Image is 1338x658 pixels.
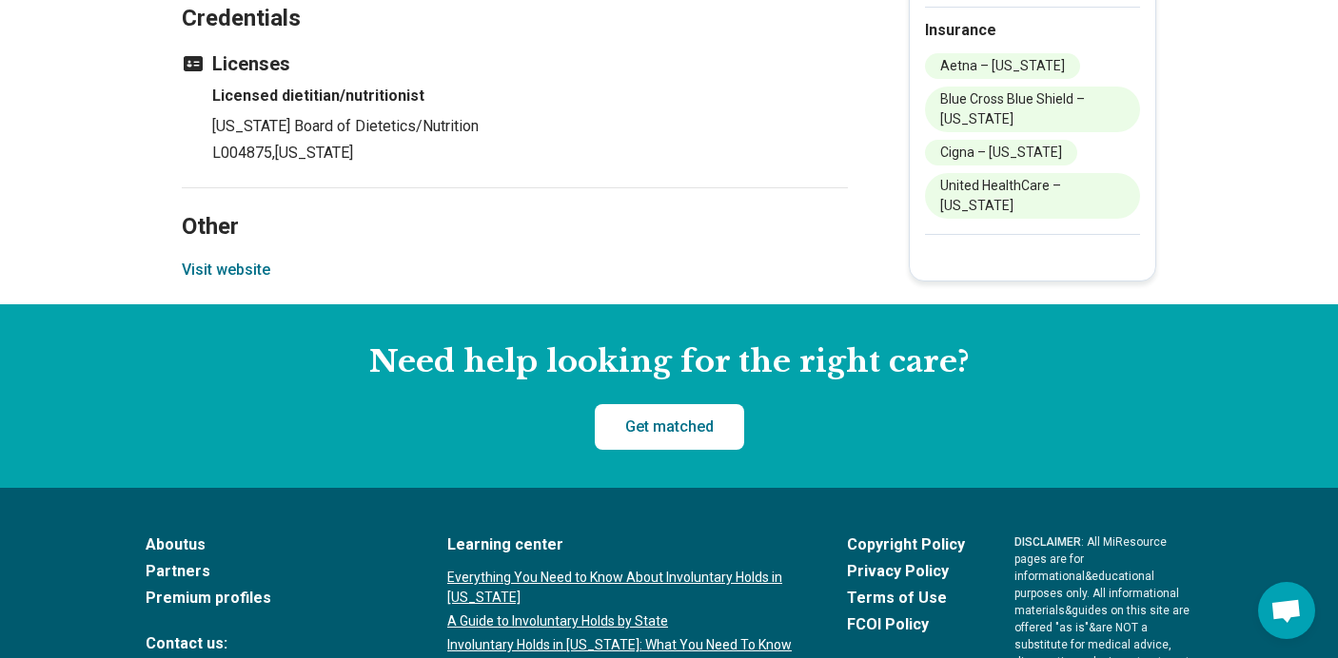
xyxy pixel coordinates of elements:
a: Learning center [447,533,797,556]
a: Terms of Use [847,587,965,610]
span: Contact us: [146,632,398,655]
a: Premium profiles [146,587,398,610]
a: Privacy Policy [847,560,965,583]
a: Aboutus [146,533,398,556]
h2: Other [182,165,848,243]
li: Blue Cross Blue Shield – [US_STATE] [925,87,1140,132]
span: , [US_STATE] [272,144,353,162]
h2: Need help looking for the right care? [15,342,1323,382]
li: United HealthCare – [US_STATE] [925,173,1140,219]
a: Involuntary Holds in [US_STATE]: What You Need To Know [447,635,797,655]
a: Open chat [1258,582,1315,639]
a: Partners [146,560,398,583]
button: Visit website [182,259,270,281]
span: DISCLAIMER [1014,535,1081,549]
li: Aetna – [US_STATE] [925,53,1080,79]
a: A Guide to Involuntary Holds by State [447,611,797,631]
h4: Licensed dietitian/nutritionist [212,85,848,107]
a: Everything You Need to Know About Involuntary Holds in [US_STATE] [447,568,797,608]
p: L004875 [212,142,848,164]
a: Copyright Policy [847,533,965,556]
a: Get matched [595,404,744,450]
p: [US_STATE] Board of Dietetics/Nutrition [212,115,848,138]
a: FCOI Policy [847,613,965,636]
h2: Insurance [925,19,1140,42]
li: Cigna – [US_STATE] [925,140,1077,165]
h3: Licenses [182,50,848,77]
